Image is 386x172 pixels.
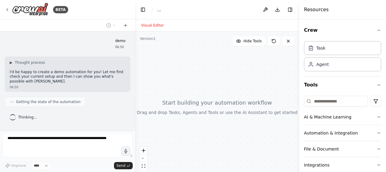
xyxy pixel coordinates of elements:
button: zoom in [140,147,147,154]
button: zoom out [140,154,147,162]
button: Hide right sidebar [286,5,294,14]
div: 06:50 [115,45,125,49]
button: Hide left sidebar [139,5,147,14]
button: Visual Editor [138,22,167,29]
span: ▶ [10,60,12,65]
button: AI & Machine Learning [304,109,381,125]
button: Automation & Integration [304,125,381,141]
span: Send [116,163,125,168]
button: Switch to previous chat [104,22,118,29]
div: BETA [53,6,68,13]
nav: breadcrumb [157,7,161,13]
p: I'd be happy to create a demo automation for you! Let me first check your current setup and then ... [10,70,125,84]
span: Thinking... [18,115,37,120]
span: Hide Tools [243,39,262,44]
div: Agent [316,61,329,67]
div: Task [316,45,325,51]
button: fit view [140,162,147,170]
button: Hide Tools [233,36,265,46]
button: ▶Thought process [10,60,45,65]
h4: Resources [304,6,329,13]
p: demo [115,39,125,44]
span: Thought process [15,60,45,65]
div: Version 1 [140,36,156,41]
button: Send [114,162,133,169]
span: Getting the state of the automation [16,99,81,104]
div: Crew [304,39,381,76]
span: Improve [11,163,26,168]
button: Start a new chat [121,22,130,29]
img: Logo [12,3,48,16]
button: Crew [304,22,381,39]
span: ... [157,7,161,13]
div: 06:50 [10,85,125,89]
button: Click to speak your automation idea [121,147,130,156]
button: Tools [304,76,381,93]
button: Improve [2,162,29,170]
button: File & Document [304,141,381,157]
